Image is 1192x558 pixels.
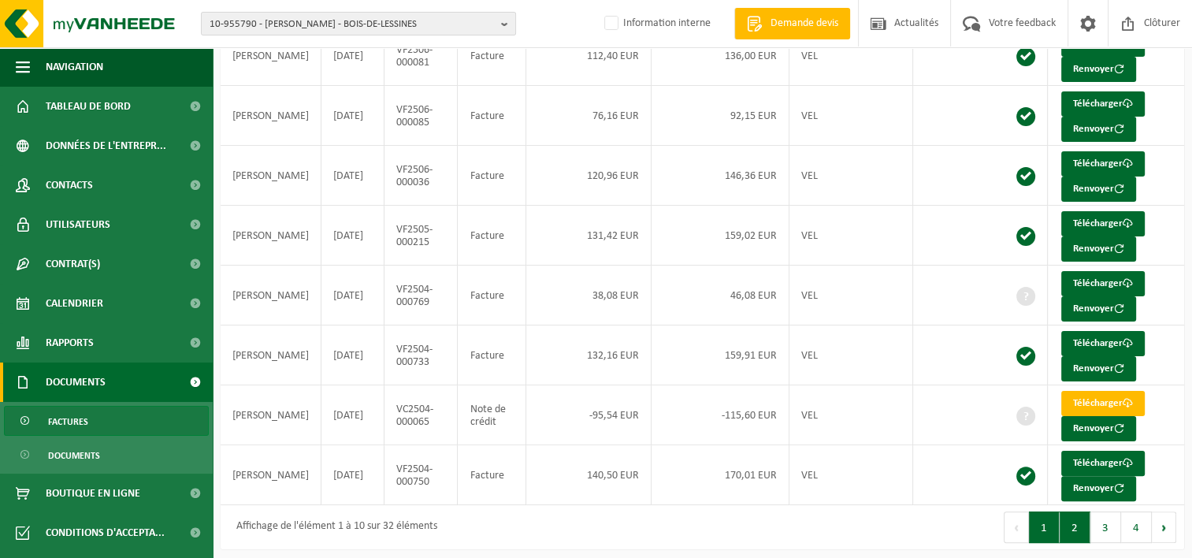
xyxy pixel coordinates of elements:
span: Contacts [46,166,93,205]
td: 140,50 EUR [526,445,651,505]
span: Contrat(s) [46,244,100,284]
td: Facture [458,86,526,146]
button: 10-955790 - [PERSON_NAME] - BOIS-DE-LESSINES [201,12,516,35]
button: Previous [1004,511,1029,543]
td: VEL [789,385,913,445]
button: Renvoyer [1061,416,1136,441]
td: VEL [789,206,913,266]
a: Factures [4,406,209,436]
button: Renvoyer [1061,356,1136,381]
td: Facture [458,146,526,206]
a: Télécharger [1061,151,1145,177]
button: 3 [1090,511,1121,543]
td: [PERSON_NAME] [221,86,321,146]
span: Données de l'entrepr... [46,126,166,166]
td: 112,40 EUR [526,26,651,86]
td: [DATE] [321,26,384,86]
td: VC2504-000065 [384,385,458,445]
td: 76,16 EUR [526,86,651,146]
label: Information interne [601,12,711,35]
td: [PERSON_NAME] [221,266,321,325]
button: Renvoyer [1061,296,1136,322]
span: Conditions d'accepta... [46,513,165,552]
span: Calendrier [46,284,103,323]
td: VF2505-000215 [384,206,458,266]
span: Documents [48,441,100,471]
td: [PERSON_NAME] [221,26,321,86]
span: Rapports [46,323,94,363]
td: 131,42 EUR [526,206,651,266]
button: Renvoyer [1061,236,1136,262]
td: VEL [789,325,913,385]
td: Facture [458,206,526,266]
a: Télécharger [1061,271,1145,296]
button: 1 [1029,511,1060,543]
span: Factures [48,407,88,437]
td: [DATE] [321,445,384,505]
td: [DATE] [321,206,384,266]
td: -115,60 EUR [652,385,789,445]
button: 4 [1121,511,1152,543]
span: Utilisateurs [46,205,110,244]
td: 38,08 EUR [526,266,651,325]
a: Télécharger [1061,211,1145,236]
span: Boutique en ligne [46,474,140,513]
button: Next [1152,511,1176,543]
button: Renvoyer [1061,57,1136,82]
td: 46,08 EUR [652,266,789,325]
td: -95,54 EUR [526,385,651,445]
td: VF2504-000750 [384,445,458,505]
a: Télécharger [1061,391,1145,416]
a: Télécharger [1061,91,1145,117]
td: [DATE] [321,86,384,146]
td: [PERSON_NAME] [221,325,321,385]
td: 170,01 EUR [652,445,789,505]
td: [DATE] [321,146,384,206]
td: 120,96 EUR [526,146,651,206]
td: VEL [789,445,913,505]
td: 92,15 EUR [652,86,789,146]
td: 159,91 EUR [652,325,789,385]
td: Note de crédit [458,385,526,445]
td: [PERSON_NAME] [221,206,321,266]
td: [DATE] [321,266,384,325]
button: Renvoyer [1061,117,1136,142]
a: Demande devis [734,8,850,39]
button: Renvoyer [1061,476,1136,501]
td: Facture [458,26,526,86]
td: 136,00 EUR [652,26,789,86]
td: 146,36 EUR [652,146,789,206]
td: 132,16 EUR [526,325,651,385]
td: VEL [789,146,913,206]
td: [PERSON_NAME] [221,445,321,505]
span: Demande devis [767,16,842,32]
td: 159,02 EUR [652,206,789,266]
td: VEL [789,86,913,146]
a: Documents [4,440,209,470]
button: Renvoyer [1061,177,1136,202]
a: Télécharger [1061,331,1145,356]
span: 10-955790 - [PERSON_NAME] - BOIS-DE-LESSINES [210,13,495,36]
td: VF2506-000085 [384,86,458,146]
td: VF2506-000036 [384,146,458,206]
span: Navigation [46,47,103,87]
div: Affichage de l'élément 1 à 10 sur 32 éléments [228,513,437,541]
td: VF2504-000733 [384,325,458,385]
td: [PERSON_NAME] [221,146,321,206]
td: [PERSON_NAME] [221,385,321,445]
td: VEL [789,26,913,86]
span: Documents [46,363,106,402]
td: VF2506-000081 [384,26,458,86]
td: Facture [458,325,526,385]
td: [DATE] [321,385,384,445]
span: Tableau de bord [46,87,131,126]
td: VF2504-000769 [384,266,458,325]
button: 2 [1060,511,1090,543]
td: [DATE] [321,325,384,385]
td: Facture [458,445,526,505]
a: Télécharger [1061,451,1145,476]
td: VEL [789,266,913,325]
td: Facture [458,266,526,325]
